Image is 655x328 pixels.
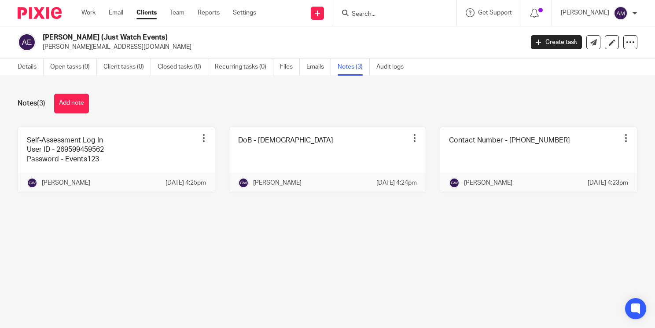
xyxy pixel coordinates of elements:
[158,58,208,76] a: Closed tasks (0)
[351,11,430,18] input: Search
[50,58,97,76] a: Open tasks (0)
[43,33,423,42] h2: [PERSON_NAME] (Just Watch Events)
[588,179,628,187] p: [DATE] 4:23pm
[81,8,96,17] a: Work
[42,179,90,187] p: [PERSON_NAME]
[136,8,157,17] a: Clients
[18,99,45,108] h1: Notes
[215,58,273,76] a: Recurring tasks (0)
[238,178,249,188] img: svg%3E
[170,8,184,17] a: Team
[103,58,151,76] a: Client tasks (0)
[464,179,512,187] p: [PERSON_NAME]
[233,8,256,17] a: Settings
[166,179,206,187] p: [DATE] 4:25pm
[280,58,300,76] a: Files
[376,179,417,187] p: [DATE] 4:24pm
[18,58,44,76] a: Details
[531,35,582,49] a: Create task
[306,58,331,76] a: Emails
[43,43,518,51] p: [PERSON_NAME][EMAIL_ADDRESS][DOMAIN_NAME]
[478,10,512,16] span: Get Support
[253,179,302,187] p: [PERSON_NAME]
[338,58,370,76] a: Notes (3)
[54,94,89,113] button: Add note
[449,178,460,188] img: svg%3E
[198,8,220,17] a: Reports
[27,178,37,188] img: svg%3E
[37,100,45,107] span: (3)
[109,8,123,17] a: Email
[614,6,628,20] img: svg%3E
[18,33,36,51] img: svg%3E
[561,8,609,17] p: [PERSON_NAME]
[376,58,410,76] a: Audit logs
[18,7,62,19] img: Pixie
